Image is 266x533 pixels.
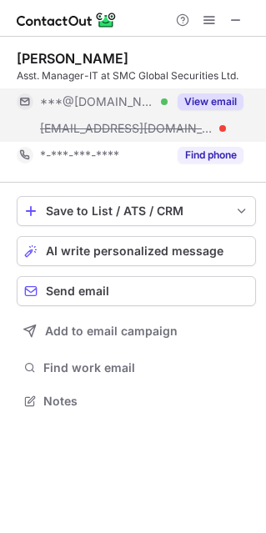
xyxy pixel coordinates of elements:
span: [EMAIL_ADDRESS][DOMAIN_NAME] [40,121,213,136]
button: Add to email campaign [17,316,256,346]
img: ContactOut v5.3.10 [17,10,117,30]
div: Asst. Manager-IT at SMC Global Securities Ltd. [17,68,256,83]
div: [PERSON_NAME] [17,50,128,67]
span: Find work email [43,360,249,375]
span: ***@[DOMAIN_NAME] [40,94,155,109]
button: Reveal Button [178,93,243,110]
button: AI write personalized message [17,236,256,266]
button: Notes [17,390,256,413]
div: Save to List / ATS / CRM [46,204,227,218]
span: AI write personalized message [46,244,223,258]
button: Send email [17,276,256,306]
button: save-profile-one-click [17,196,256,226]
span: Add to email campaign [45,324,178,338]
span: Notes [43,394,249,409]
button: Find work email [17,356,256,380]
button: Reveal Button [178,147,243,163]
span: Send email [46,284,109,298]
